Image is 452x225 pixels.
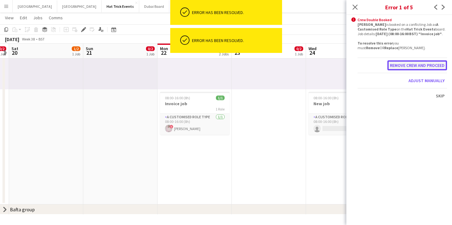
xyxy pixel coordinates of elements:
[192,38,280,43] div: Error has been resolved.
[308,49,317,56] span: 24
[85,49,93,56] span: 21
[49,15,63,21] span: Comms
[346,3,452,11] h3: Error 1 of 5
[17,14,30,22] a: Edit
[39,37,45,41] div: BST
[433,91,447,101] button: Skip
[376,31,442,36] b: [DATE] (08:00-16:00 BST) "Invoice job"
[366,45,380,50] b: Remove
[387,60,447,70] button: Remove crew and proceed
[295,52,303,56] div: 1 Job
[2,14,16,22] a: View
[86,46,93,51] span: Sun
[308,92,378,135] app-job-card: 08:00-16:00 (8h)0/1New job1 RoleA Customised Role Type0/108:00-16:00 (8h)
[358,41,393,45] b: To resolve this error
[170,125,173,129] span: !
[102,0,139,12] button: Hat Trick Events
[21,37,36,41] span: Week 38
[160,92,230,135] app-job-card: 08:00-16:00 (8h)1/1Invoice job1 RoleA Customised Role Type1/108:00-16:00 (8h)![PERSON_NAME]
[72,46,80,51] span: 1/2
[160,46,168,51] span: Mon
[294,46,303,51] span: 0/2
[146,52,154,56] div: 1 Job
[165,96,190,100] span: 08:00-16:00 (8h)
[384,45,398,50] b: Replace
[216,96,225,100] span: 1/1
[11,46,18,51] span: Sat
[57,0,102,12] button: [GEOGRAPHIC_DATA]
[308,46,317,51] span: Wed
[160,101,230,106] h3: Invoice job
[33,15,43,21] span: Jobs
[358,22,447,50] div: is booked on a conflicting Job as on the board. Job details: . you must OR [PERSON_NAME].
[13,0,57,12] button: [GEOGRAPHIC_DATA]
[313,96,339,100] span: 08:00-16:00 (8h)
[406,76,447,86] button: Adjust manually
[406,27,435,31] b: Hat Trick Events
[159,49,168,56] span: 22
[20,15,27,21] span: Edit
[11,49,18,56] span: 20
[46,14,65,22] a: Comms
[146,46,155,51] span: 0/2
[5,15,14,21] span: View
[139,0,169,12] button: Dubai Board
[72,52,80,56] div: 1 Job
[308,101,378,106] h3: New job
[358,22,386,27] b: [PERSON_NAME]
[358,17,447,22] div: Crew Double Booked
[5,36,19,42] div: [DATE]
[160,114,230,135] app-card-role: A Customised Role Type1/108:00-16:00 (8h)![PERSON_NAME]
[216,107,225,111] span: 1 Role
[358,22,438,31] b: A Customised Role Type
[192,10,280,15] div: Error has been resolved.
[10,206,35,213] div: Bafta group
[308,114,378,135] app-card-role: A Customised Role Type0/108:00-16:00 (8h)
[31,14,45,22] a: Jobs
